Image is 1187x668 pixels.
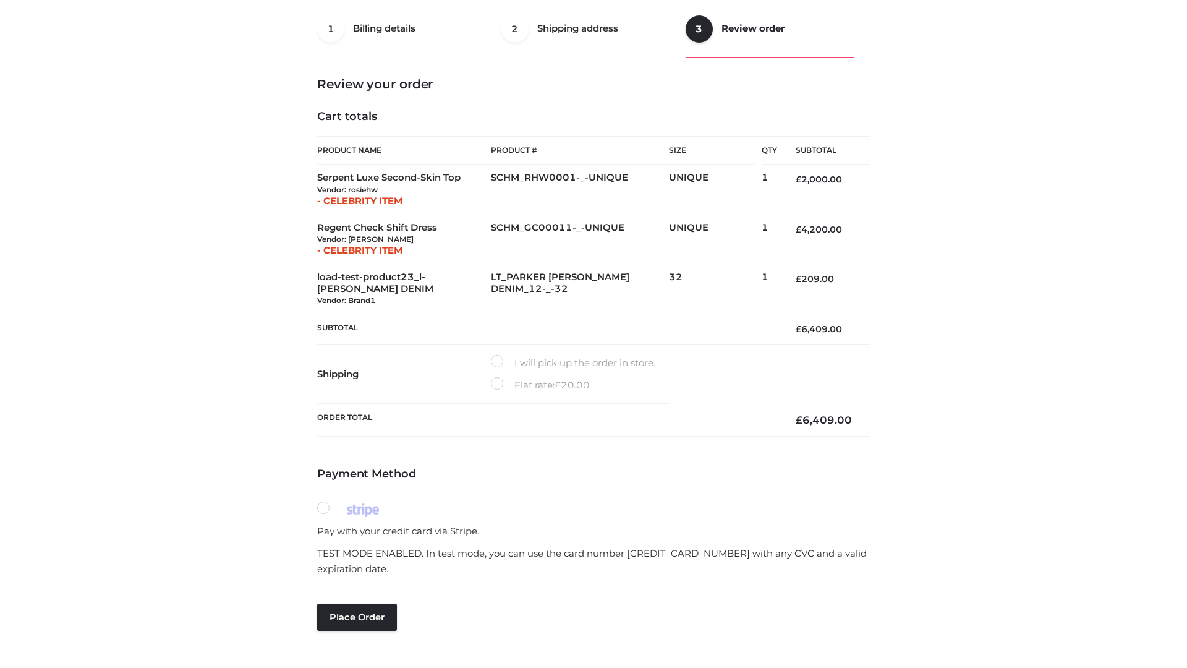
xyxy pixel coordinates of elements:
[317,215,491,264] td: Regent Check Shift Dress
[317,110,870,124] h4: Cart totals
[317,195,402,207] span: - CELEBRITY ITEM
[491,355,655,371] label: I will pick up the order in store.
[317,296,375,305] small: Vendor: Brand1
[669,137,755,165] th: Size
[317,165,491,215] td: Serpent Luxe Second-Skin Top
[317,136,491,165] th: Product Name
[762,215,777,264] td: 1
[317,314,777,345] th: Subtotal
[317,404,777,437] th: Order Total
[317,468,870,481] h4: Payment Method
[555,379,561,391] span: £
[777,137,870,165] th: Subtotal
[555,379,590,391] bdi: 20.00
[491,136,669,165] th: Product #
[669,264,762,314] td: 32
[317,77,870,92] h3: Review your order
[796,323,842,335] bdi: 6,409.00
[317,234,414,244] small: Vendor: [PERSON_NAME]
[796,224,801,235] span: £
[796,273,834,285] bdi: 209.00
[796,414,802,426] span: £
[317,264,491,314] td: load-test-product23_l-[PERSON_NAME] DENIM
[491,264,669,314] td: LT_PARKER [PERSON_NAME] DENIM_12-_-32
[491,215,669,264] td: SCHM_GC00011-_-UNIQUE
[317,345,491,404] th: Shipping
[796,414,852,426] bdi: 6,409.00
[317,244,402,256] span: - CELEBRITY ITEM
[796,174,842,185] bdi: 2,000.00
[317,185,378,194] small: Vendor: rosiehw
[669,215,762,264] td: UNIQUE
[491,377,590,393] label: Flat rate:
[796,224,842,235] bdi: 4,200.00
[491,165,669,215] td: SCHM_RHW0001-_-UNIQUE
[796,273,801,285] span: £
[317,523,870,539] p: Pay with your credit card via Stripe.
[317,546,870,577] p: TEST MODE ENABLED. In test mode, you can use the card number [CREDIT_CARD_NUMBER] with any CVC an...
[762,264,777,314] td: 1
[762,165,777,215] td: 1
[796,323,801,335] span: £
[762,136,777,165] th: Qty
[317,604,397,631] button: Place order
[796,174,801,185] span: £
[669,165,762,215] td: UNIQUE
